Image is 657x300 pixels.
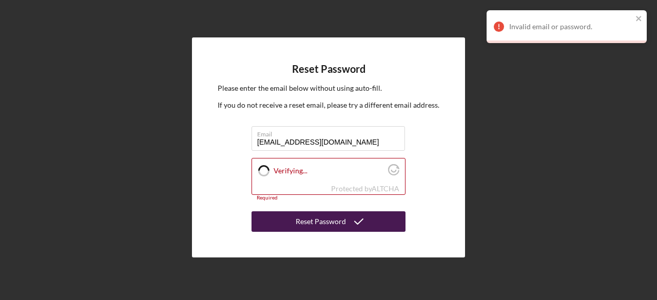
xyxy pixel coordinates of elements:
[292,63,365,75] h4: Reset Password
[252,211,405,232] button: Reset Password
[509,23,632,31] div: Invalid email or password.
[372,184,399,193] a: Visit Altcha.org
[296,211,346,232] div: Reset Password
[218,99,439,111] p: If you do not receive a reset email, please try a different email address.
[635,14,643,24] button: close
[388,168,399,177] a: Visit Altcha.org
[252,195,405,201] div: Required
[331,185,399,193] div: Protected by
[218,83,439,94] p: Please enter the email below without using auto-fill.
[274,167,385,175] label: Verifying...
[257,127,405,138] label: Email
